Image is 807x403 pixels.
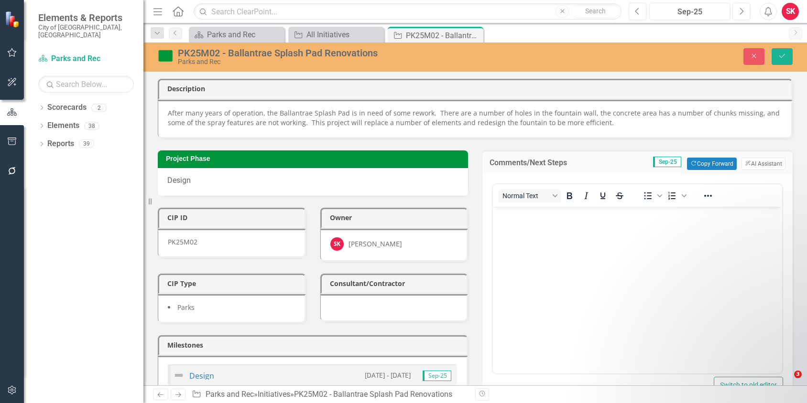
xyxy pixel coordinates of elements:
[774,371,797,393] iframe: Intercom live chat
[653,157,681,167] span: Sep-25
[167,214,300,221] h3: CIP ID
[664,189,688,202] div: Numbered list
[423,371,451,381] span: Sep-25
[406,30,481,42] div: PK25M02 - Ballantrae Splash Pad Renovations
[167,176,191,185] span: Design
[585,7,606,15] span: Search
[571,5,619,18] button: Search
[595,189,611,202] button: Underline
[700,189,716,202] button: Reveal or hide additional toolbar items
[294,390,452,399] div: PK25M02 - Ballantrae Splash Pad Renovations
[578,189,594,202] button: Italic
[47,138,74,149] a: Reports
[782,3,799,20] button: SK
[794,371,802,378] span: 3
[499,189,561,202] button: Block Normal Text
[167,341,462,349] h3: Milestones
[5,11,22,28] img: ClearPoint Strategy
[91,104,107,112] div: 2
[79,140,94,148] div: 39
[38,12,134,23] span: Elements & Reports
[167,280,300,287] h3: CIP Type
[168,108,782,127] p: After many years of operation, the Ballantrae Splash Pad is in need of some rework. There are a n...
[158,48,173,64] img: On Target
[206,390,254,399] a: Parks and Rec
[493,207,782,373] iframe: Rich Text Area
[192,389,468,400] div: » »
[258,390,290,399] a: Initiatives
[47,120,79,131] a: Elements
[84,122,99,130] div: 38
[349,239,402,249] div: [PERSON_NAME]
[561,189,578,202] button: Bold
[38,23,134,39] small: City of [GEOGRAPHIC_DATA], [GEOGRAPHIC_DATA]
[47,102,87,113] a: Scorecards
[687,158,736,170] button: Copy Forward
[291,29,382,41] a: All Initiatives
[649,3,730,20] button: Sep-25
[611,189,628,202] button: Strikethrough
[330,280,462,287] h3: Consultant/Contractor
[365,371,411,380] small: [DATE] - [DATE]
[166,155,463,162] h3: Project Phase
[189,371,214,381] a: Design
[38,76,134,93] input: Search Below...
[168,237,197,246] span: PK25M02
[714,377,783,393] button: Switch to old editor
[640,189,664,202] div: Bullet list
[207,29,282,41] div: Parks and Rec
[177,303,195,312] span: Parks
[173,370,185,381] img: Not Defined
[490,159,599,167] h3: Comments/Next Steps
[167,85,786,92] h3: Description
[191,29,282,41] a: Parks and Rec
[38,53,134,64] a: Parks and Rec
[653,6,727,18] div: Sep-25
[330,214,462,221] h3: Owner
[194,3,622,20] input: Search ClearPoint...
[742,158,785,170] button: AI Assistant
[502,192,549,200] span: Normal Text
[178,58,512,65] div: Parks and Rec
[178,48,512,58] div: PK25M02 - Ballantrae Splash Pad Renovations
[330,237,344,251] div: SK
[306,29,382,41] div: All Initiatives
